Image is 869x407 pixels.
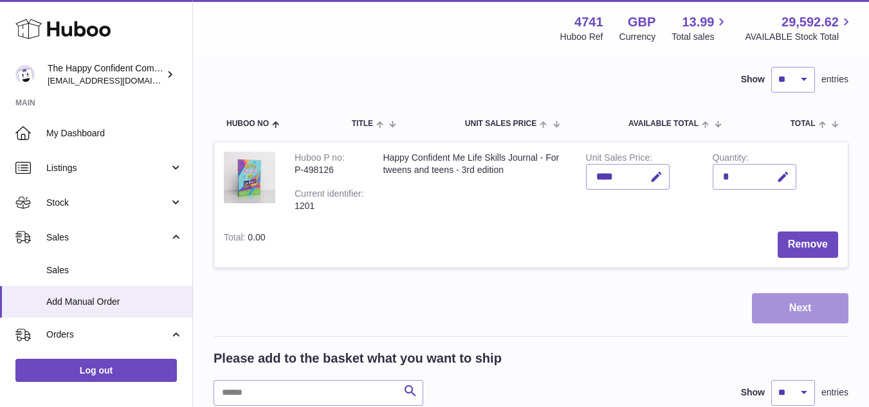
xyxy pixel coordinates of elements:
td: Happy Confident Me Life Skills Journal - For tweens and teens - 3rd edition [373,142,576,222]
span: Total sales [672,31,729,43]
span: Total [791,120,816,128]
span: AVAILABLE Total [628,120,699,128]
span: entries [821,73,848,86]
button: Next [752,293,848,323]
span: Listings [46,162,169,174]
img: Happy Confident Me Life Skills Journal - For tweens and teens - 3rd edition [224,152,275,203]
span: 13.99 [682,14,714,31]
div: Current identifier [295,188,363,202]
span: Stock [46,197,169,209]
div: P-498126 [295,164,363,176]
span: Unit Sales Price [465,120,536,128]
span: Sales [46,264,183,276]
span: 29,592.62 [782,14,839,31]
span: entries [821,386,848,399]
strong: GBP [628,14,655,31]
label: Total [224,232,248,246]
a: 13.99 Total sales [672,14,729,43]
div: Huboo Ref [560,31,603,43]
button: Remove [778,231,838,258]
span: My Dashboard [46,127,183,140]
a: Log out [15,359,177,382]
span: Huboo no [226,120,269,128]
label: Show [741,73,765,86]
label: Show [741,386,765,399]
h2: Please add to the basket what you want to ship [214,350,502,367]
span: AVAILABLE Stock Total [745,31,854,43]
strong: 4741 [574,14,603,31]
div: The Happy Confident Company [48,62,163,87]
a: 29,592.62 AVAILABLE Stock Total [745,14,854,43]
span: Orders [46,329,169,341]
div: 1201 [295,200,363,212]
span: Sales [46,231,169,244]
span: Add Manual Order [46,296,183,308]
label: Quantity [713,152,749,166]
label: Unit Sales Price [586,152,652,166]
div: Huboo P no [295,152,345,166]
img: contact@happyconfident.com [15,65,35,84]
span: 0.00 [248,232,265,242]
span: Title [352,120,373,128]
span: [EMAIL_ADDRESS][DOMAIN_NAME] [48,75,189,86]
div: Currency [619,31,656,43]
